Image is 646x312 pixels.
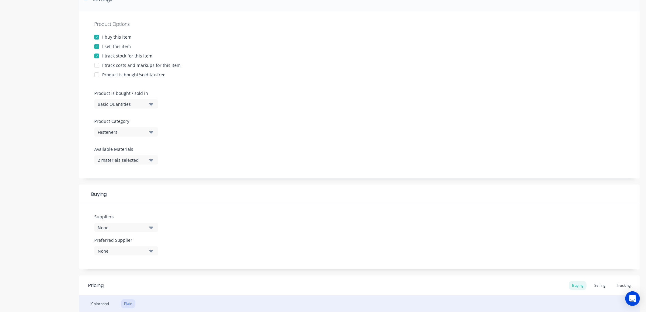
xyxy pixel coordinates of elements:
label: Available Materials [94,146,158,152]
div: I track stock for this item [102,53,152,59]
div: Fasteners [98,129,146,135]
button: Fasteners [94,127,158,137]
div: Tracking [613,281,634,290]
div: Colorbond [88,299,112,308]
button: None [94,223,158,232]
div: Open Intercom Messenger [625,291,640,306]
div: Buying [79,185,640,204]
button: Basic Quantities [94,99,158,109]
label: Product is bought / sold in [94,90,155,96]
div: Basic Quantities [98,101,146,107]
button: 2 materials selected [94,155,158,165]
label: Preferred Supplier [94,237,158,243]
div: None [98,248,146,254]
div: I buy this item [102,34,131,40]
div: Product is bought/sold tax-free [102,71,165,78]
div: Selling [591,281,609,290]
div: Plain [121,299,135,308]
button: None [94,246,158,255]
div: 2 materials selected [98,157,146,163]
div: Buying [569,281,587,290]
label: Product Category [94,118,155,124]
div: Pricing [88,282,104,289]
div: I sell this item [102,43,131,50]
label: Suppliers [94,213,158,220]
div: Product Options [94,20,625,28]
div: I track costs and markups for this item [102,62,181,68]
div: None [98,224,146,231]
